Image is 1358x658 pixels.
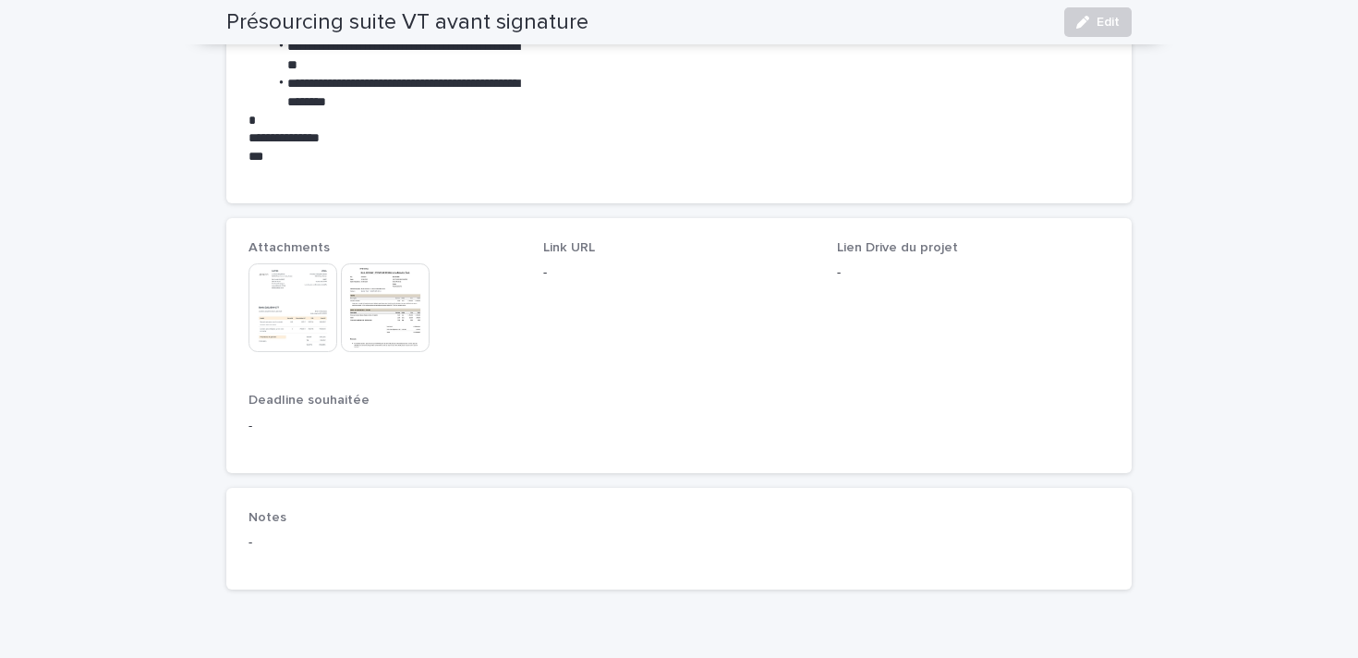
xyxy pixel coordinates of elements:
[249,394,370,407] span: Deadline souhaitée
[837,241,958,254] span: Lien Drive du projet
[543,263,816,283] p: -
[837,263,1109,283] p: -
[1097,16,1120,29] span: Edit
[543,241,595,254] span: Link URL
[249,241,330,254] span: Attachments
[249,417,1109,436] p: -
[1064,7,1132,37] button: Edit
[249,533,1109,553] p: -
[226,9,588,36] h2: Présourcing suite VT avant signature
[249,511,286,524] span: Notes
